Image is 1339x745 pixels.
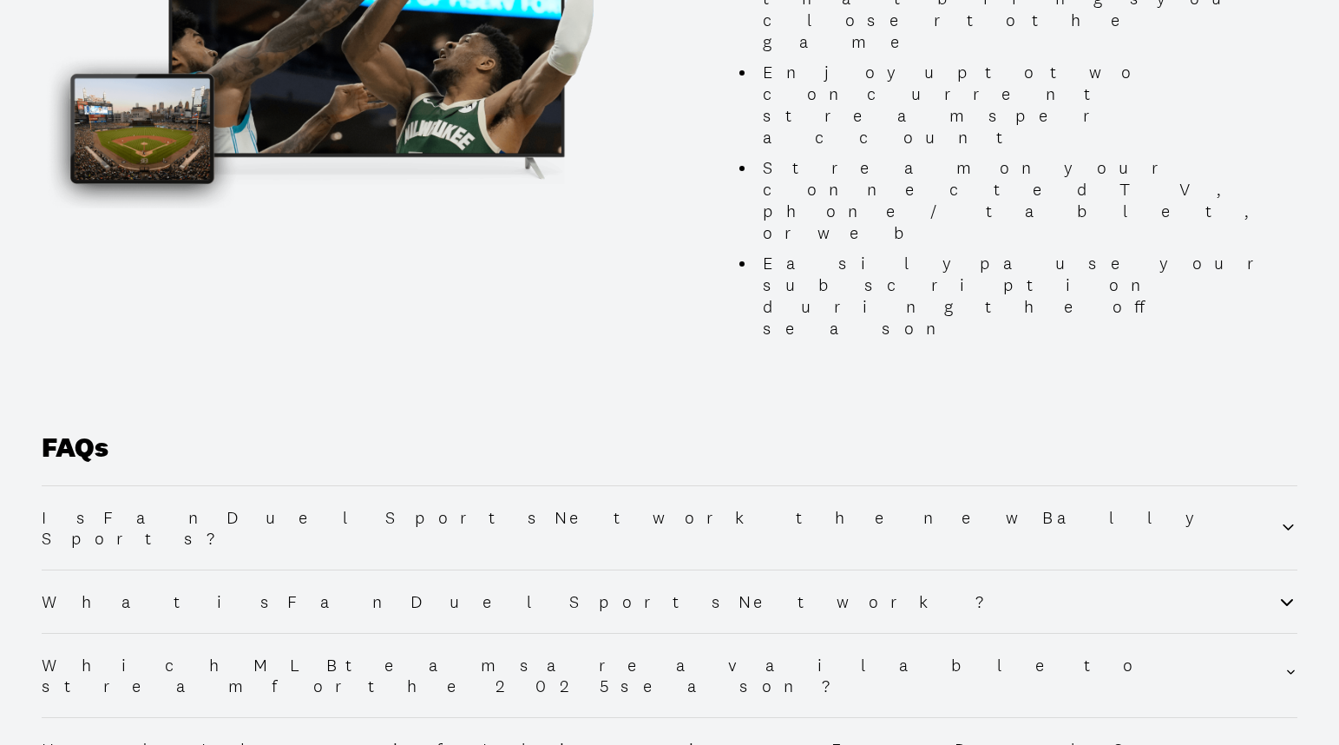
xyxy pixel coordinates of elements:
h2: Which MLB teams are available to stream for the 2025 season? [42,655,1284,696]
h2: What is FanDuel Sports Network? [42,591,1015,612]
li: Stream on your connected TV, phone/tablet, or web [756,157,1297,244]
li: Enjoy up to two concurrent streams per account [756,62,1297,148]
li: Easily pause your subscription during the off season [756,253,1297,340]
h2: Is FanDuel Sports Network the new Bally Sports? [42,507,1279,549]
h1: FAQs [42,432,1297,485]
